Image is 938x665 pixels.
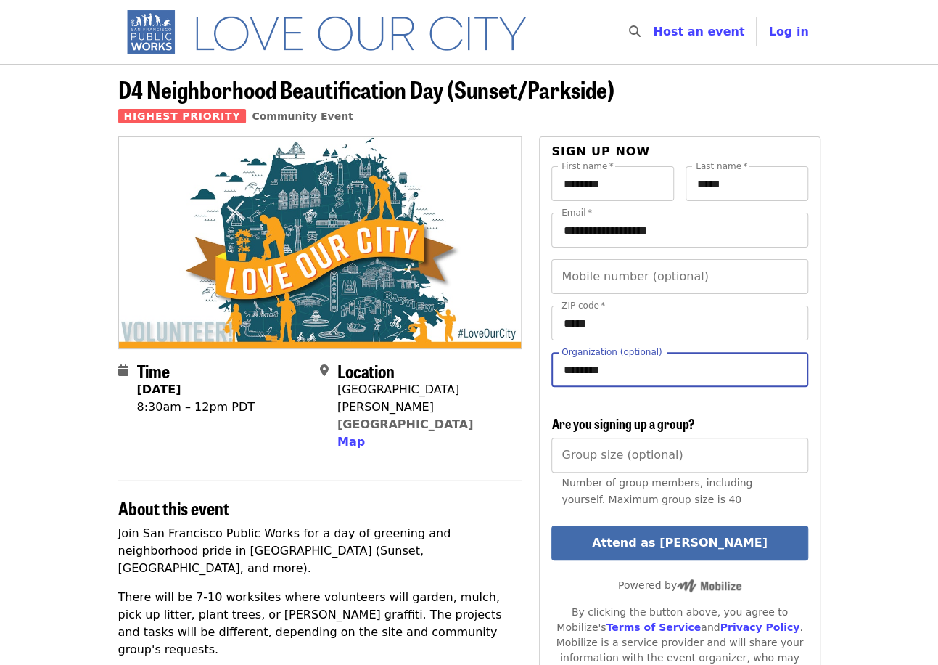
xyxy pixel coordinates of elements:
input: Mobile number (optional) [551,259,807,294]
label: Last name [696,162,747,171]
button: Attend as [PERSON_NAME] [551,526,807,560]
input: Last name [686,166,808,201]
button: Map [337,433,365,451]
button: Log in [757,17,820,46]
img: D4 Neighborhood Beautification Day (Sunset/Parkside) organized by SF Public Works [119,137,522,348]
label: Email [561,208,592,217]
input: Search [649,15,660,49]
span: Are you signing up a group? [551,414,694,433]
span: Location [337,358,395,383]
span: Highest Priority [118,109,247,123]
input: Organization (optional) [551,352,807,387]
i: search icon [628,25,640,38]
input: ZIP code [551,306,807,340]
i: map-marker-alt icon [320,364,329,378]
a: Privacy Policy [720,621,799,633]
div: [GEOGRAPHIC_DATA][PERSON_NAME] [337,381,510,416]
input: [object Object] [551,438,807,473]
i: calendar icon [118,364,128,378]
input: Email [551,213,807,248]
span: Sign up now [551,144,650,158]
span: Powered by [618,579,741,591]
label: First name [561,162,614,171]
span: Number of group members, including yourself. Maximum group size is 40 [561,477,752,505]
div: 8:30am – 12pm PDT [137,399,255,416]
span: Map [337,435,365,449]
img: SF Public Works - Home [118,9,548,55]
p: There will be 7-10 worksites where volunteers will garden, mulch, pick up litter, plant trees, or... [118,589,522,658]
span: Time [137,358,170,383]
strong: [DATE] [137,383,181,396]
label: ZIP code [561,301,605,310]
span: About this event [118,495,229,521]
a: [GEOGRAPHIC_DATA] [337,417,473,431]
a: Host an event [653,25,744,38]
input: First name [551,166,674,201]
span: Log in [768,25,808,38]
p: Join San Francisco Public Works for a day of greening and neighborhood pride in [GEOGRAPHIC_DATA]... [118,525,522,577]
a: Community Event [252,110,353,122]
span: D4 Neighborhood Beautification Day (Sunset/Parkside) [118,72,614,106]
img: Powered by Mobilize [677,579,741,592]
label: Organization (optional) [561,348,662,356]
a: Terms of Service [606,621,701,633]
